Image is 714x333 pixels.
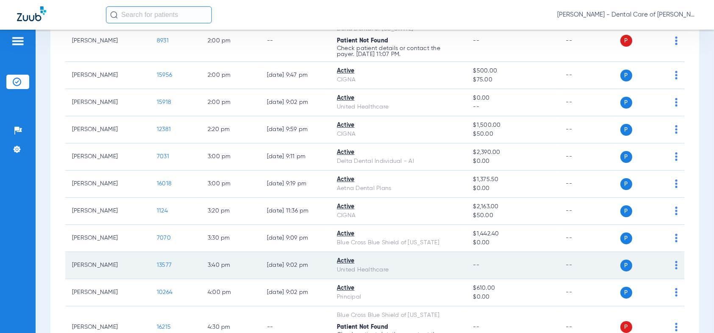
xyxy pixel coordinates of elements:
[620,124,632,136] span: P
[260,252,330,279] td: [DATE] 9:02 PM
[559,89,617,116] td: --
[65,62,150,89] td: [PERSON_NAME]
[559,225,617,252] td: --
[260,20,330,62] td: --
[620,178,632,190] span: P
[473,324,479,330] span: --
[337,293,459,302] div: Principal
[201,89,260,116] td: 2:00 PM
[337,38,388,44] span: Patient Not Found
[337,238,459,247] div: Blue Cross Blue Shield of [US_STATE]
[675,207,678,215] img: group-dot-blue.svg
[675,179,678,188] img: group-dot-blue.svg
[620,232,632,244] span: P
[473,38,479,44] span: --
[201,198,260,225] td: 3:20 PM
[337,284,459,293] div: Active
[337,202,459,211] div: Active
[157,235,171,241] span: 7070
[201,279,260,306] td: 4:00 PM
[337,257,459,266] div: Active
[157,99,171,105] span: 15918
[473,238,552,247] span: $0.00
[201,20,260,62] td: 2:00 PM
[337,130,459,139] div: CIGNA
[17,6,46,21] img: Zuub Logo
[157,208,168,214] span: 1124
[559,62,617,89] td: --
[337,45,459,57] p: Check patient details or contact the payer. [DATE] 11:07 PM.
[201,171,260,198] td: 3:00 PM
[559,116,617,143] td: --
[473,229,552,238] span: $1,442.40
[675,71,678,79] img: group-dot-blue.svg
[337,94,459,103] div: Active
[65,198,150,225] td: [PERSON_NAME]
[11,36,25,46] img: hamburger-icon
[65,143,150,171] td: [PERSON_NAME]
[65,279,150,306] td: [PERSON_NAME]
[65,225,150,252] td: [PERSON_NAME]
[675,288,678,297] img: group-dot-blue.svg
[65,116,150,143] td: [PERSON_NAME]
[675,323,678,331] img: group-dot-blue.svg
[675,98,678,106] img: group-dot-blue.svg
[157,154,169,160] span: 7031
[473,94,552,103] span: $0.00
[201,62,260,89] td: 2:00 PM
[157,262,172,268] span: 13577
[65,252,150,279] td: [PERSON_NAME]
[620,151,632,163] span: P
[260,116,330,143] td: [DATE] 9:59 PM
[473,184,552,193] span: $0.00
[201,116,260,143] td: 2:20 PM
[65,171,150,198] td: [PERSON_NAME]
[620,35,632,47] span: P
[675,125,678,134] img: group-dot-blue.svg
[260,89,330,116] td: [DATE] 9:02 PM
[260,225,330,252] td: [DATE] 9:09 PM
[260,62,330,89] td: [DATE] 9:47 PM
[110,11,118,19] img: Search Icon
[157,126,171,132] span: 12381
[473,175,552,184] span: $1,375.50
[675,261,678,269] img: group-dot-blue.svg
[557,11,697,19] span: [PERSON_NAME] - Dental Care of [PERSON_NAME]
[260,143,330,171] td: [DATE] 9:11 PM
[473,148,552,157] span: $2,390.00
[620,205,632,217] span: P
[337,175,459,184] div: Active
[473,103,552,112] span: --
[337,148,459,157] div: Active
[559,171,617,198] td: --
[337,229,459,238] div: Active
[620,321,632,333] span: P
[337,184,459,193] div: Aetna Dental Plans
[473,262,479,268] span: --
[260,279,330,306] td: [DATE] 9:02 PM
[559,279,617,306] td: --
[559,198,617,225] td: --
[106,6,212,23] input: Search for patients
[559,252,617,279] td: --
[157,38,169,44] span: 8931
[620,260,632,271] span: P
[620,287,632,299] span: P
[473,121,552,130] span: $1,500.00
[675,234,678,242] img: group-dot-blue.svg
[337,311,459,320] div: Blue Cross Blue Shield of [US_STATE]
[675,152,678,161] img: group-dot-blue.svg
[337,211,459,220] div: CIGNA
[157,324,171,330] span: 16215
[473,284,552,293] span: $610.00
[201,225,260,252] td: 3:30 PM
[157,289,172,295] span: 10264
[201,143,260,171] td: 3:00 PM
[473,211,552,220] span: $50.00
[260,198,330,225] td: [DATE] 11:36 PM
[559,143,617,171] td: --
[337,67,459,76] div: Active
[675,36,678,45] img: group-dot-blue.svg
[157,181,172,187] span: 16018
[473,293,552,302] span: $0.00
